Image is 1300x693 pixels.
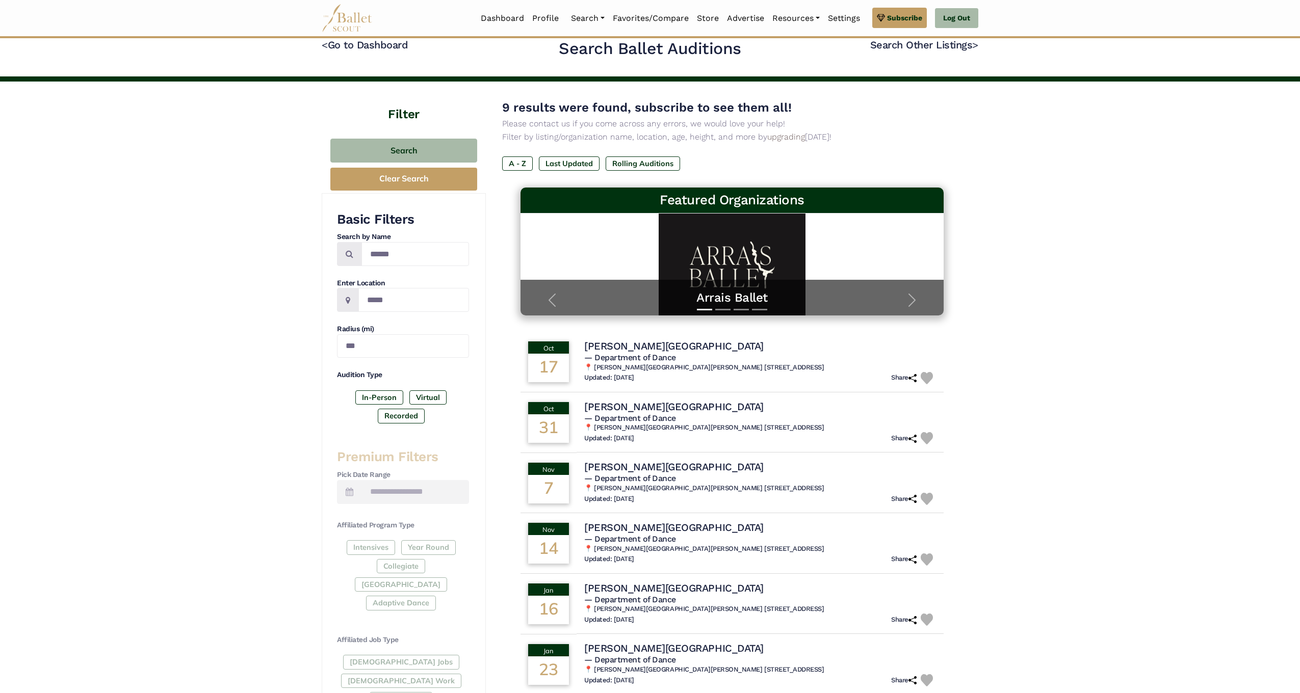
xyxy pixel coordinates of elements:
[528,414,569,443] div: 31
[693,8,723,29] a: Store
[559,38,741,60] h2: Search Ballet Auditions
[584,665,936,674] h6: 📍 [PERSON_NAME][GEOGRAPHIC_DATA][PERSON_NAME] [STREET_ADDRESS]
[502,156,533,171] label: A - Z
[891,555,917,564] h6: Share
[337,520,469,530] h4: Affiliated Program Type
[584,413,676,423] span: — Department of Dance
[337,211,469,228] h3: Basic Filters
[584,374,634,382] h6: Updated: [DATE]
[502,100,792,115] span: 9 results were found, subscribe to see them all!
[723,8,768,29] a: Advertise
[715,304,731,315] button: Slide 2
[528,656,569,685] div: 23
[972,38,978,51] code: >
[337,370,469,380] h4: Audition Type
[891,434,917,443] h6: Share
[584,495,634,503] h6: Updated: [DATE]
[502,130,962,144] p: Filter by listing/organization name, location, age, height, and more by [DATE]!
[322,39,408,51] a: <Go to Dashboard
[378,409,425,423] label: Recorded
[322,38,328,51] code: <
[877,12,885,23] img: gem.svg
[528,596,569,624] div: 16
[355,390,403,405] label: In-Person
[584,484,936,493] h6: 📍 [PERSON_NAME][GEOGRAPHIC_DATA][PERSON_NAME] [STREET_ADDRESS]
[584,353,676,362] span: — Department of Dance
[539,156,600,171] label: Last Updated
[584,423,936,432] h6: 📍 [PERSON_NAME][GEOGRAPHIC_DATA][PERSON_NAME] [STREET_ADDRESS]
[606,156,680,171] label: Rolling Auditions
[337,635,469,645] h4: Affiliated Job Type
[584,534,676,544] span: — Department of Dance
[322,82,486,123] h4: Filter
[502,117,962,130] p: Please contact us if you come across any errors, we would love your help!
[528,354,569,382] div: 17
[584,581,764,595] h4: [PERSON_NAME][GEOGRAPHIC_DATA]
[584,460,764,473] h4: [PERSON_NAME][GEOGRAPHIC_DATA]
[584,555,634,564] h6: Updated: [DATE]
[891,676,917,685] h6: Share
[528,463,569,475] div: Nov
[337,448,469,466] h3: Premium Filters
[584,339,764,353] h4: [PERSON_NAME][GEOGRAPHIC_DATA]
[584,605,936,614] h6: 📍 [PERSON_NAME][GEOGRAPHIC_DATA][PERSON_NAME] [STREET_ADDRESS]
[584,400,764,413] h4: [PERSON_NAME][GEOGRAPHIC_DATA]
[891,616,917,624] h6: Share
[584,363,936,372] h6: 📍 [PERSON_NAME][GEOGRAPHIC_DATA][PERSON_NAME] [STREET_ADDRESS]
[870,39,978,51] a: Search Other Listings>
[361,242,469,266] input: Search by names...
[767,132,805,142] a: upgrading
[584,473,676,483] span: — Department of Dance
[531,290,933,306] a: Arrais Ballet
[358,288,469,312] input: Location
[584,616,634,624] h6: Updated: [DATE]
[337,470,469,480] h4: Pick Date Range
[752,304,767,315] button: Slide 4
[584,676,634,685] h6: Updated: [DATE]
[330,139,477,163] button: Search
[330,168,477,191] button: Clear Search
[891,374,917,382] h6: Share
[528,402,569,414] div: Oct
[528,523,569,535] div: Nov
[528,644,569,656] div: Jan
[584,595,676,604] span: — Department of Dance
[584,545,936,553] h6: 📍 [PERSON_NAME][GEOGRAPHIC_DATA][PERSON_NAME] [STREET_ADDRESS]
[697,304,712,315] button: Slide 1
[409,390,447,405] label: Virtual
[824,8,864,29] a: Settings
[609,8,693,29] a: Favorites/Compare
[529,192,935,209] h3: Featured Organizations
[584,655,676,664] span: — Department of Dance
[528,583,569,596] div: Jan
[528,8,563,29] a: Profile
[872,8,927,28] a: Subscribe
[768,8,824,29] a: Resources
[584,434,634,443] h6: Updated: [DATE]
[891,495,917,503] h6: Share
[567,8,609,29] a: Search
[528,475,569,503] div: 7
[528,535,569,564] div: 14
[477,8,528,29] a: Dashboard
[337,278,469,288] h4: Enter Location
[337,324,469,334] h4: Radius (mi)
[584,642,764,655] h4: [PERSON_NAME][GEOGRAPHIC_DATA]
[935,8,978,29] a: Log Out
[584,521,764,534] h4: [PERSON_NAME][GEOGRAPHIC_DATA]
[887,12,922,23] span: Subscribe
[734,304,749,315] button: Slide 3
[337,232,469,242] h4: Search by Name
[528,341,569,354] div: Oct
